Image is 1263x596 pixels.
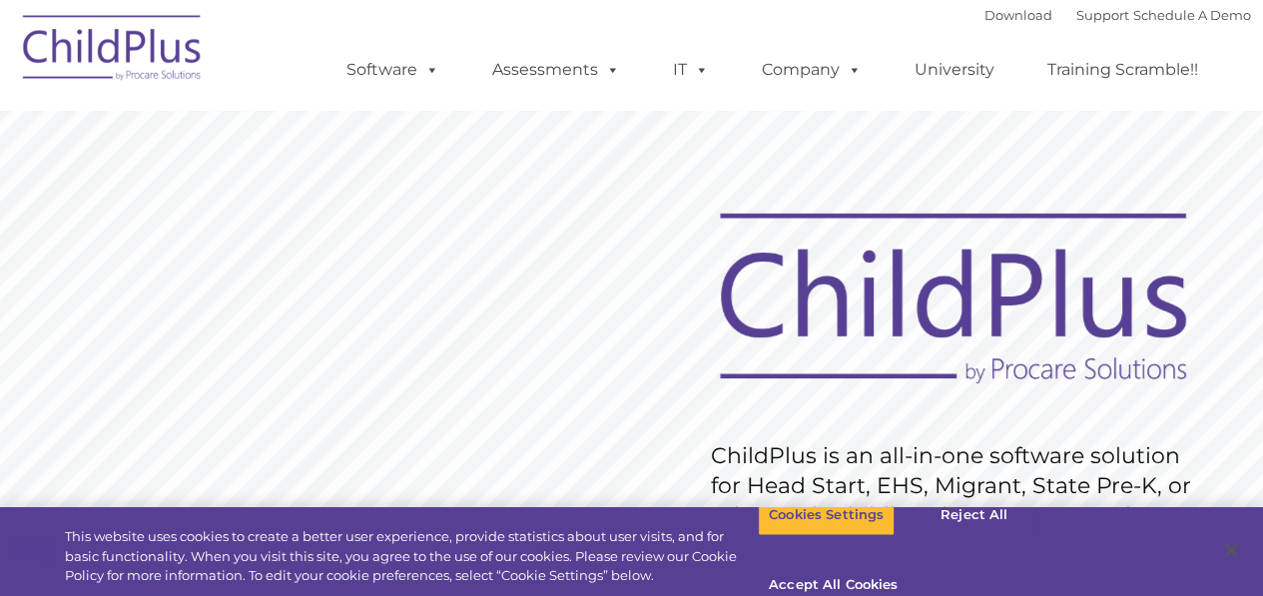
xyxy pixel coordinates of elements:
[472,50,640,90] a: Assessments
[1027,50,1218,90] a: Training Scramble!!
[912,494,1036,536] button: Reject All
[13,1,213,101] img: ChildPlus by Procare Solutions
[984,7,1052,23] a: Download
[895,50,1014,90] a: University
[1209,528,1253,572] button: Close
[65,527,758,586] div: This website uses cookies to create a better user experience, provide statistics about user visit...
[742,50,882,90] a: Company
[758,494,895,536] button: Cookies Settings
[1133,7,1251,23] a: Schedule A Demo
[984,7,1251,23] font: |
[326,50,459,90] a: Software
[653,50,729,90] a: IT
[1076,7,1129,23] a: Support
